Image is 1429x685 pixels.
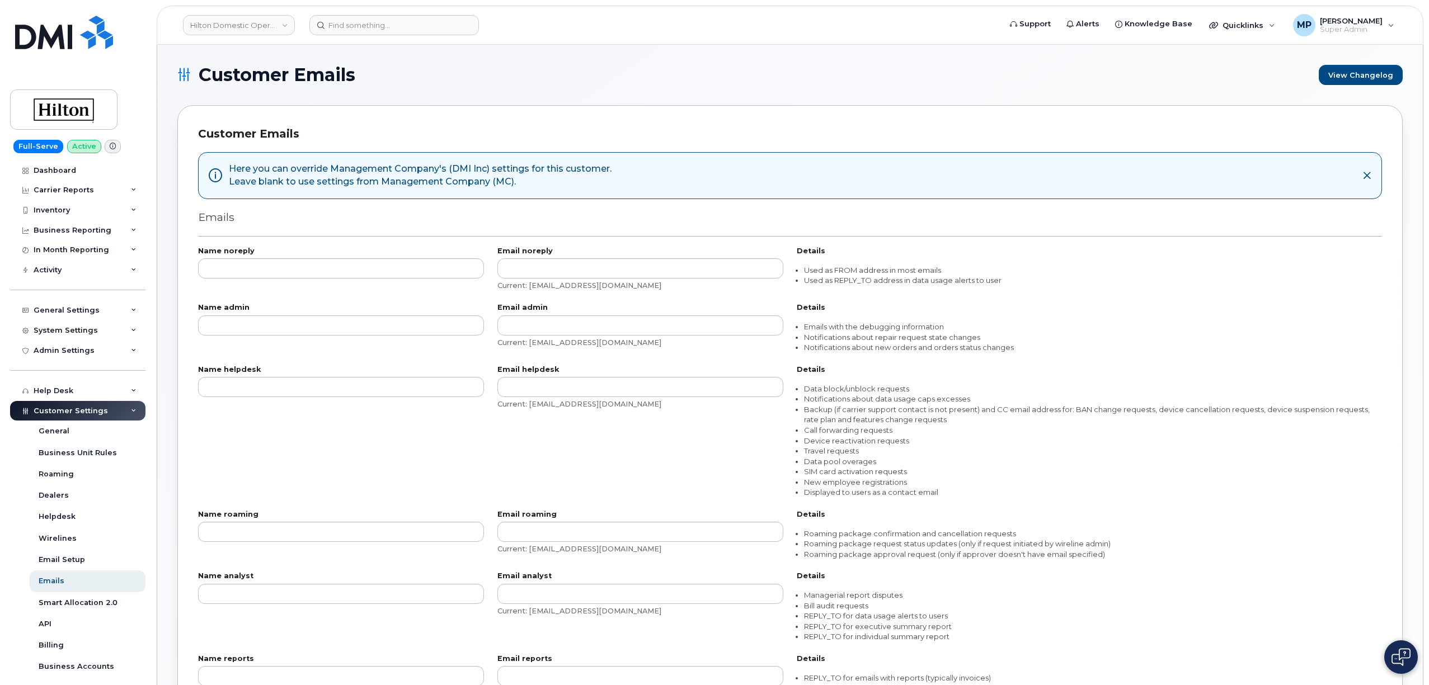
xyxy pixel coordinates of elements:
[198,304,484,311] label: Name admin
[804,436,1382,446] li: Device reactivation requests
[497,304,783,311] label: Email admin
[797,655,1382,663] label: Details
[198,210,1382,237] div: Emails
[804,456,1382,467] li: Data pool overages
[804,342,1382,353] li: Notifications about new orders and orders status changes
[497,573,783,580] label: Email analyst
[198,366,484,374] label: Name helpdesk
[797,248,1382,255] label: Details
[797,511,1382,518] label: Details
[198,573,484,580] label: Name analyst
[804,673,1382,683] li: REPLY_TO for emails with reports (typically invoices)
[804,425,1382,436] li: Call forwarding requests
[804,332,1382,343] li: Notifications about repair request state changes
[497,655,783,663] label: Email reports
[804,487,1382,498] li: Displayed to users as a contact email
[797,304,1382,311] label: Details
[1319,65,1403,85] a: View Changelog
[497,399,783,409] div: Current: [EMAIL_ADDRESS][DOMAIN_NAME]
[497,338,783,348] div: Current: [EMAIL_ADDRESS][DOMAIN_NAME]
[797,573,1382,580] label: Details
[804,322,1382,332] li: Emails with the debugging information
[804,477,1382,488] li: New employee registrations
[804,528,1382,539] li: Roaming package confirmation and cancellation requests
[497,248,783,255] label: Email noreply
[199,67,355,83] span: Customer Emails
[198,655,484,663] label: Name reports
[229,176,612,188] p: Leave blank to use settings from Management Company (MC).
[804,394,1382,404] li: Notifications about data usage caps excesses
[804,538,1382,549] li: Roaming package request status updates (only if request initiated by wireline admin)
[198,511,484,518] label: Name roaming
[198,248,484,255] label: Name noreply
[497,366,783,374] label: Email helpdesk
[804,384,1382,394] li: Data block/unblock requests
[804,404,1382,425] li: Backup (if carrier support contact is not present) and CC email address for: BAN change requests,...
[497,281,783,291] div: Current: [EMAIL_ADDRESS][DOMAIN_NAME]
[497,544,783,554] div: Current: [EMAIL_ADDRESS][DOMAIN_NAME]
[198,126,1382,142] div: Customer Emails
[804,466,1382,477] li: SIM card activation requests
[804,549,1382,560] li: Roaming package approval request (only if approver doesn't have email specified)
[804,621,1382,632] li: REPLY_TO for executive summary report
[804,590,1382,601] li: Managerial report disputes
[804,631,1382,642] li: REPLY_TO for individual summary report
[229,163,612,176] p: Here you can override Management Company's (DMI Inc) settings for this customer.
[804,611,1382,621] li: REPLY_TO for data usage alerts to users
[804,446,1382,456] li: Travel requests
[497,511,783,518] label: Email roaming
[804,601,1382,611] li: Bill audit requests
[804,265,1382,276] li: Used as FROM address in most emails
[1392,648,1411,666] img: Open chat
[797,366,1382,374] label: Details
[804,275,1382,286] li: Used as REPLY_TO address in data usage alerts to user
[497,606,783,616] div: Current: [EMAIL_ADDRESS][DOMAIN_NAME]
